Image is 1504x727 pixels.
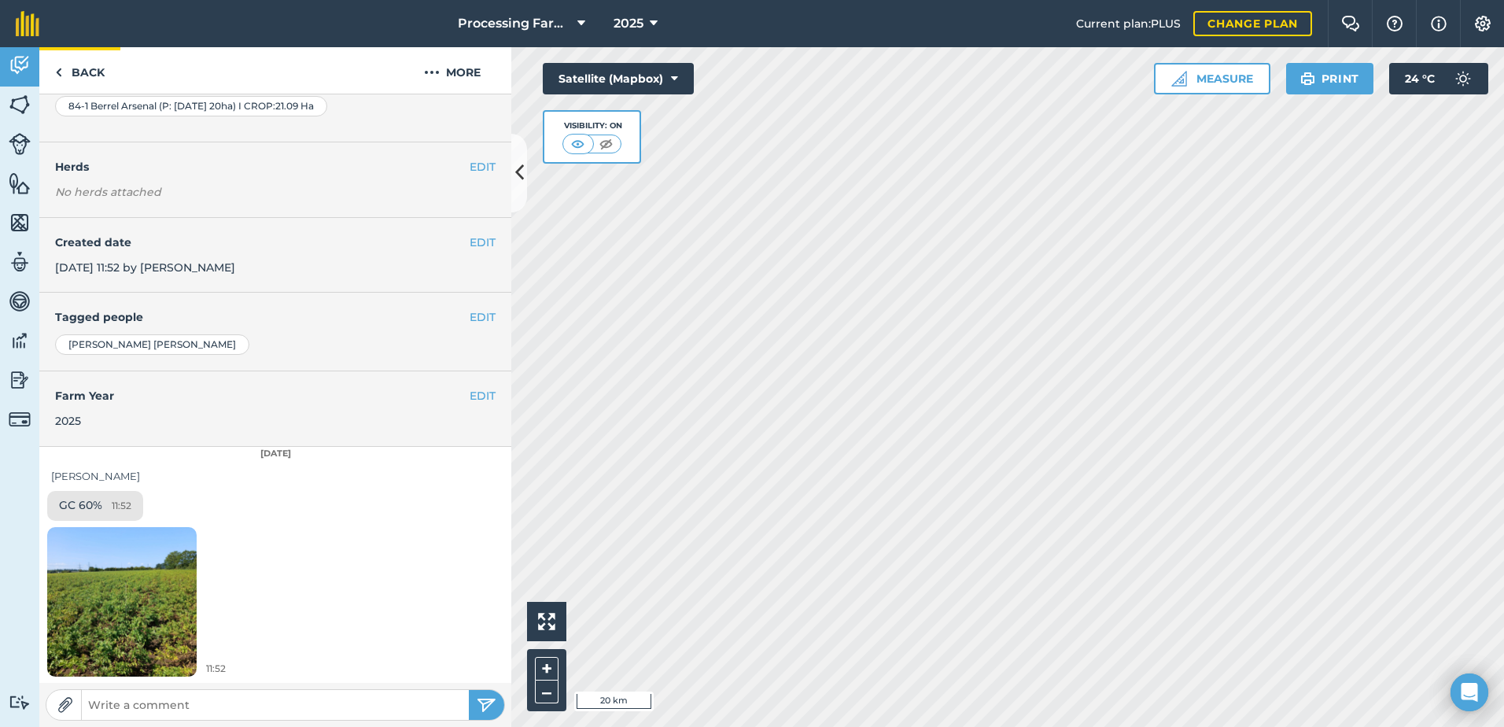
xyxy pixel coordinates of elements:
[55,334,249,355] div: [PERSON_NAME] [PERSON_NAME]
[1431,14,1447,33] img: svg+xml;base64,PHN2ZyB4bWxucz0iaHR0cDovL3d3dy53My5vcmcvMjAwMC9zdmciIHdpZHRoPSIxNyIgaGVpZ2h0PSIxNy...
[470,308,496,326] button: EDIT
[9,54,31,77] img: svg+xml;base64,PD94bWwgdmVyc2lvbj0iMS4wIiBlbmNvZGluZz0idXRmLTgiPz4KPCEtLSBHZW5lcmF0b3I6IEFkb2JlIE...
[9,172,31,195] img: svg+xml;base64,PHN2ZyB4bWxucz0iaHR0cDovL3d3dy53My5vcmcvMjAwMC9zdmciIHdpZHRoPSI1NiIgaGVpZ2h0PSI2MC...
[9,408,31,430] img: svg+xml;base64,PD94bWwgdmVyc2lvbj0iMS4wIiBlbmNvZGluZz0idXRmLTgiPz4KPCEtLSBHZW5lcmF0b3I6IEFkb2JlIE...
[82,694,469,716] input: Write a comment
[1171,71,1187,87] img: Ruler icon
[55,183,511,201] em: No herds attached
[55,412,496,430] div: 2025
[55,158,511,175] h4: Herds
[51,468,499,485] div: [PERSON_NAME]
[614,14,643,33] span: 2025
[1154,63,1270,94] button: Measure
[9,329,31,352] img: svg+xml;base64,PD94bWwgdmVyc2lvbj0iMS4wIiBlbmNvZGluZz0idXRmLTgiPz4KPCEtLSBHZW5lcmF0b3I6IEFkb2JlIE...
[424,63,440,82] img: svg+xml;base64,PHN2ZyB4bWxucz0iaHR0cDovL3d3dy53My5vcmcvMjAwMC9zdmciIHdpZHRoPSIyMCIgaGVpZ2h0PSIyNC...
[9,133,31,155] img: svg+xml;base64,PD94bWwgdmVyc2lvbj0iMS4wIiBlbmNvZGluZz0idXRmLTgiPz4KPCEtLSBHZW5lcmF0b3I6IEFkb2JlIE...
[55,387,496,404] h4: Farm Year
[9,290,31,313] img: svg+xml;base64,PD94bWwgdmVyc2lvbj0iMS4wIiBlbmNvZGluZz0idXRmLTgiPz4KPCEtLSBHZW5lcmF0b3I6IEFkb2JlIE...
[568,136,588,152] img: svg+xml;base64,PHN2ZyB4bWxucz0iaHR0cDovL3d3dy53My5vcmcvMjAwMC9zdmciIHdpZHRoPSI1MCIgaGVpZ2h0PSI0MC...
[39,447,511,461] div: [DATE]
[9,211,31,234] img: svg+xml;base64,PHN2ZyB4bWxucz0iaHR0cDovL3d3dy53My5vcmcvMjAwMC9zdmciIHdpZHRoPSI1NiIgaGVpZ2h0PSI2MC...
[477,696,496,714] img: svg+xml;base64,PHN2ZyB4bWxucz0iaHR0cDovL3d3dy53My5vcmcvMjAwMC9zdmciIHdpZHRoPSIyNSIgaGVpZ2h0PSIyNC...
[470,158,496,175] button: EDIT
[1405,63,1435,94] span: 24 ° C
[1451,673,1488,711] div: Open Intercom Messenger
[47,491,143,521] div: GC 60%
[1447,63,1479,94] img: svg+xml;base64,PD94bWwgdmVyc2lvbj0iMS4wIiBlbmNvZGluZz0idXRmLTgiPz4KPCEtLSBHZW5lcmF0b3I6IEFkb2JlIE...
[393,47,511,94] button: More
[112,498,131,514] span: 11:52
[470,387,496,404] button: EDIT
[55,234,496,251] h4: Created date
[57,697,73,713] img: Paperclip icon
[55,308,496,326] h4: Tagged people
[47,502,197,701] img: Loading spinner
[1473,16,1492,31] img: A cog icon
[596,136,616,152] img: svg+xml;base64,PHN2ZyB4bWxucz0iaHR0cDovL3d3dy53My5vcmcvMjAwMC9zdmciIHdpZHRoPSI1MCIgaGVpZ2h0PSI0MC...
[9,250,31,274] img: svg+xml;base64,PD94bWwgdmVyc2lvbj0iMS4wIiBlbmNvZGluZz0idXRmLTgiPz4KPCEtLSBHZW5lcmF0b3I6IEFkb2JlIE...
[273,100,314,113] span: : 21.09 Ha
[68,100,273,113] span: 84-1 Berrel Arsenal (P: [DATE] 20ha) I CROP
[543,63,694,94] button: Satellite (Mapbox)
[206,661,226,676] span: 11:52
[1385,16,1404,31] img: A question mark icon
[1286,63,1374,94] button: Print
[1341,16,1360,31] img: Two speech bubbles overlapping with the left bubble in the forefront
[1389,63,1488,94] button: 24 °C
[538,613,555,630] img: Four arrows, one pointing top left, one top right, one bottom right and the last bottom left
[55,63,62,82] img: svg+xml;base64,PHN2ZyB4bWxucz0iaHR0cDovL3d3dy53My5vcmcvMjAwMC9zdmciIHdpZHRoPSI5IiBoZWlnaHQ9IjI0Ii...
[1076,15,1181,32] span: Current plan : PLUS
[458,14,571,33] span: Processing Farms
[535,657,558,681] button: +
[9,368,31,392] img: svg+xml;base64,PD94bWwgdmVyc2lvbj0iMS4wIiBlbmNvZGluZz0idXRmLTgiPz4KPCEtLSBHZW5lcmF0b3I6IEFkb2JlIE...
[1300,69,1315,88] img: svg+xml;base64,PHN2ZyB4bWxucz0iaHR0cDovL3d3dy53My5vcmcvMjAwMC9zdmciIHdpZHRoPSIxOSIgaGVpZ2h0PSIyNC...
[1193,11,1312,36] a: Change plan
[9,93,31,116] img: svg+xml;base64,PHN2ZyB4bWxucz0iaHR0cDovL3d3dy53My5vcmcvMjAwMC9zdmciIHdpZHRoPSI1NiIgaGVpZ2h0PSI2MC...
[16,11,39,36] img: fieldmargin Logo
[562,120,622,132] div: Visibility: On
[535,681,558,703] button: –
[470,234,496,251] button: EDIT
[39,218,511,293] div: [DATE] 11:52 by [PERSON_NAME]
[9,695,31,710] img: svg+xml;base64,PD94bWwgdmVyc2lvbj0iMS4wIiBlbmNvZGluZz0idXRmLTgiPz4KPCEtLSBHZW5lcmF0b3I6IEFkb2JlIE...
[39,47,120,94] a: Back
